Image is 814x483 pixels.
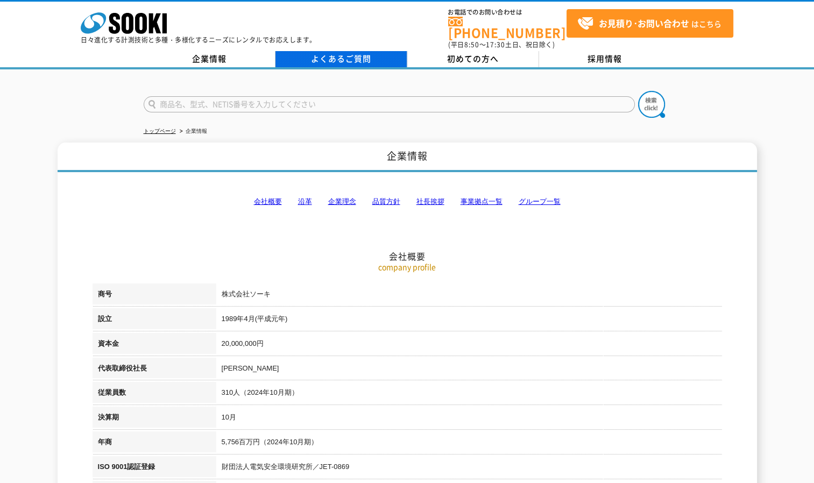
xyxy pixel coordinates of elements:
a: お見積り･お問い合わせはこちら [567,9,733,38]
p: company profile [93,261,722,273]
th: 年商 [93,431,216,456]
a: 採用情報 [539,51,671,67]
a: 会社概要 [254,197,282,205]
span: お電話でのお問い合わせは [448,9,567,16]
li: 企業情報 [178,126,207,137]
span: (平日 ～ 土日、祝日除く) [448,40,555,49]
a: 事業拠点一覧 [461,197,502,205]
span: 17:30 [486,40,505,49]
th: 決算期 [93,407,216,431]
td: 財団法人電気安全環境研究所／JET-0869 [216,456,722,481]
th: ISO 9001認証登録 [93,456,216,481]
a: 初めての方へ [407,51,539,67]
input: 商品名、型式、NETIS番号を入力してください [144,96,635,112]
td: 1989年4月(平成元年) [216,308,722,333]
a: 企業情報 [144,51,275,67]
td: 20,000,000円 [216,333,722,358]
a: グループ一覧 [519,197,561,205]
th: 設立 [93,308,216,333]
span: 8:50 [464,40,479,49]
img: btn_search.png [638,91,665,118]
td: 5,756百万円（2024年10月期） [216,431,722,456]
td: 310人（2024年10月期） [216,382,722,407]
span: はこちら [577,16,721,32]
strong: お見積り･お問い合わせ [599,17,689,30]
th: 資本金 [93,333,216,358]
p: 日々進化する計測技術と多種・多様化するニーズにレンタルでお応えします。 [81,37,316,43]
td: 株式会社ソーキ [216,283,722,308]
a: 社長挨拶 [416,197,444,205]
a: 品質方針 [372,197,400,205]
h2: 会社概要 [93,143,722,262]
h1: 企業情報 [58,143,757,172]
td: 10月 [216,407,722,431]
a: トップページ [144,128,176,134]
span: 初めての方へ [447,53,499,65]
a: 沿革 [298,197,312,205]
a: よくあるご質問 [275,51,407,67]
td: [PERSON_NAME] [216,358,722,382]
th: 従業員数 [93,382,216,407]
th: 商号 [93,283,216,308]
a: 企業理念 [328,197,356,205]
th: 代表取締役社長 [93,358,216,382]
a: [PHONE_NUMBER] [448,17,567,39]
